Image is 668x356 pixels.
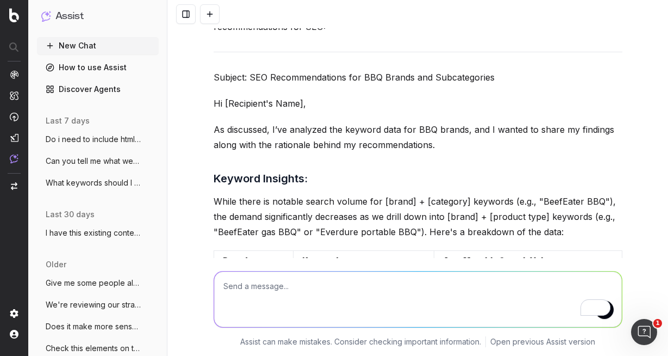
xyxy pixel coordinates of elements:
button: What keywords should I target for an out [37,174,159,192]
img: Analytics [10,70,18,79]
span: We're reviewing our strategy for Buying [46,299,141,310]
button: I have this existing content for a Samsu [37,224,159,242]
span: What keywords should I target for an out [46,177,141,188]
span: last 7 days [46,115,90,126]
strong: Avg. Monthly Search Volume [443,256,560,265]
strong: Keyword [302,256,339,265]
span: Give me some people also asked questions [46,278,141,289]
img: Studio [10,133,18,142]
span: Check this elements on this page for SEO [46,343,141,354]
button: Do i need to include html tags within FA [37,131,159,148]
button: We're reviewing our strategy for Buying [37,296,159,314]
img: Botify logo [9,8,19,22]
img: My account [10,330,18,339]
button: Give me some people also asked questions [37,274,159,292]
img: Switch project [11,182,17,190]
p: As discussed, I’ve analyzed the keyword data for BBQ brands, and I wanted to share my findings al... [214,122,622,152]
p: Assist can make mistakes. Consider checking important information. [240,336,481,347]
p: Subject: SEO Recommendations for BBQ Brands and Subcategories [214,70,622,85]
span: I have this existing content for a Samsu [46,228,141,238]
p: Hi [Recipient's Name], [214,96,622,111]
button: Can you tell me what were some trending [37,152,159,170]
span: Does it make more sense for the category [46,321,141,332]
img: Intelligence [10,91,18,100]
iframe: Intercom live chat [631,319,657,345]
span: last 30 days [46,209,95,220]
span: older [46,259,66,270]
h3: Keyword Insights: [214,170,622,187]
button: Does it make more sense for the category [37,318,159,335]
h1: Assist [55,9,84,24]
img: Setting [10,309,18,318]
a: Discover Agents [37,81,159,98]
button: New Chat [37,37,159,54]
p: While there is notable search volume for [brand] + [category] keywords (e.g., "BeefEater BBQ"), t... [214,194,622,240]
a: How to use Assist [37,59,159,76]
img: Assist [10,154,18,163]
a: Open previous Assist version [490,336,595,347]
span: Can you tell me what were some trending [46,156,141,167]
img: Activation [10,112,18,121]
button: Assist [41,9,154,24]
strong: Brand [223,256,248,265]
textarea: To enrich screen reader interactions, please activate Accessibility in Grammarly extension settings [214,272,622,327]
img: Assist [41,11,51,21]
span: Do i need to include html tags within FA [46,134,141,145]
span: 1 [653,319,662,328]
